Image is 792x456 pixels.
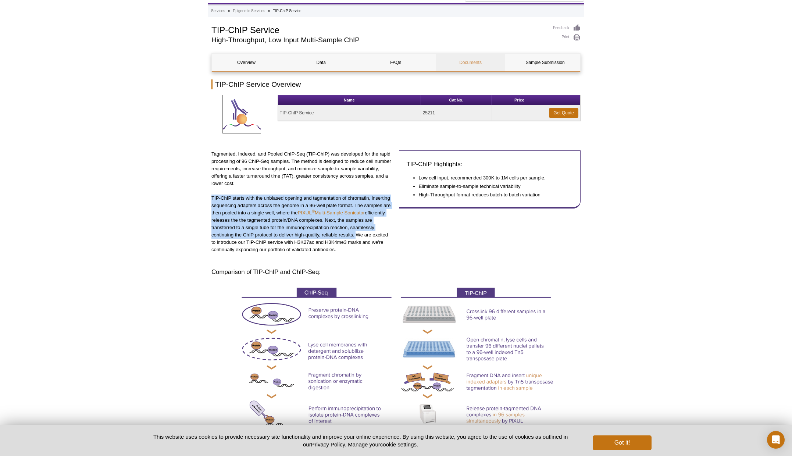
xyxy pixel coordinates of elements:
li: TIP-ChIP Service [273,9,301,13]
h2: TIP-ChIP Service Overview [211,79,581,89]
li: Low cell input, recommended 300K to 1M cells per sample. [419,174,566,182]
a: Feedback [553,24,581,32]
h2: High-Throughput, Low Input Multi-Sample ChIP [211,37,546,43]
div: Open Intercom Messenger [767,431,785,449]
td: TIP-ChIP Service [278,105,421,121]
th: Name [278,95,421,105]
a: Get Quote [549,108,578,118]
th: Price [492,95,547,105]
li: High-Throughput format reduces batch-to batch variation [419,191,566,199]
a: Data [286,54,356,71]
button: Got it! [593,435,652,450]
a: Print [553,34,581,42]
sup: ® [312,209,315,213]
a: Overview [212,54,281,71]
a: Privacy Policy [311,441,345,448]
h1: TIP-ChIP Service [211,24,546,35]
li: » [268,9,270,13]
p: Tagmented, Indexed, and Pooled ChIP-Seq (TIP-ChIP) was developed for the rapid processing of 96 C... [211,150,393,187]
li: » [228,9,230,13]
a: PIXUL®Multi-Sample Sonicator [298,210,365,215]
h3: Comparison of TIP-ChIP and ChIP-Seq: [211,268,581,277]
li: Eliminate sample-to-sample technical variability [419,183,566,190]
a: Epigenetic Services [233,8,265,14]
h3: TIP-ChIP Highlights: [407,160,573,169]
p: TIP-ChIP starts with the unbiased opening and tagmentation of chromatin, inserting sequencing ada... [211,195,393,253]
button: cookie settings [380,441,417,448]
th: Cat No. [421,95,492,105]
img: TIP-ChIP Service [222,95,261,133]
a: Documents [436,54,505,71]
td: 25211 [421,105,492,121]
p: This website uses cookies to provide necessary site functionality and improve your online experie... [140,433,581,448]
a: Services [211,8,225,14]
a: FAQs [361,54,430,71]
a: Sample Submission [511,54,580,71]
